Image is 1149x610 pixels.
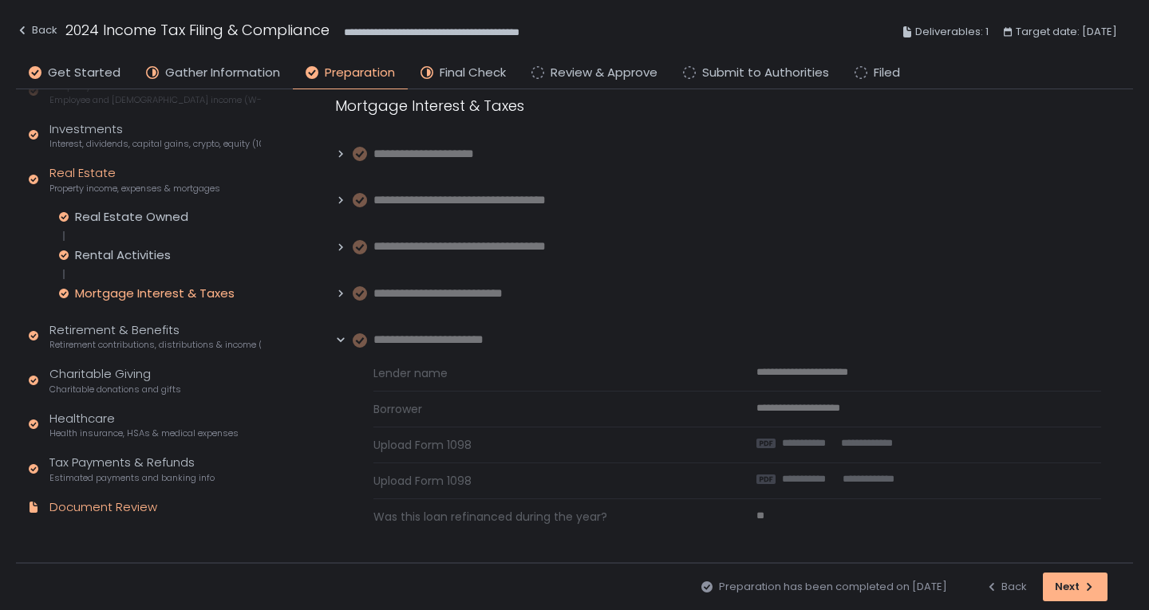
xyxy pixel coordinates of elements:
div: Mortgage Interest & Taxes [335,95,1101,116]
div: Healthcare [49,410,239,440]
div: Mortgage Interest & Taxes [75,285,235,301]
span: Final Check [440,64,506,82]
span: Retirement contributions, distributions & income (1099-R, 5498) [49,339,261,351]
span: Estimated payments and banking info [49,472,215,484]
span: Filed [874,64,900,82]
span: Lender name [373,365,718,381]
button: Next [1043,573,1108,601]
span: Preparation has been completed on [DATE] [719,580,947,594]
span: Deliverables: 1 [915,22,989,41]
div: Tax Payments & Refunds [49,454,215,484]
span: Was this loan refinanced during the year? [373,509,718,525]
div: Real Estate Owned [75,209,188,225]
div: Back [16,21,57,40]
span: Get Started [48,64,120,82]
div: Charitable Giving [49,365,181,396]
span: Submit to Authorities [702,64,829,82]
span: Upload Form 1098 [373,473,718,489]
div: Investments [49,120,261,151]
div: Real Estate [49,164,220,195]
div: Document Review [49,498,157,517]
button: Back [16,19,57,45]
span: Interest, dividends, capital gains, crypto, equity (1099s, K-1s) [49,138,261,150]
button: Back [985,573,1027,601]
span: Gather Information [165,64,280,82]
div: Back [985,580,1027,594]
span: Target date: [DATE] [1016,22,1117,41]
div: Rental Activities [75,247,171,263]
h1: 2024 Income Tax Filing & Compliance [65,19,330,41]
span: Upload Form 1098 [373,437,718,453]
div: Next [1055,580,1096,594]
span: Review & Approve [551,64,657,82]
span: Property income, expenses & mortgages [49,183,220,195]
div: Retirement & Benefits [49,321,261,352]
span: Employee and [DEMOGRAPHIC_DATA] income (W-2s) [49,94,261,106]
span: Preparation [325,64,395,82]
div: Employment [49,76,261,106]
span: Borrower [373,401,718,417]
span: Charitable donations and gifts [49,384,181,396]
span: Health insurance, HSAs & medical expenses [49,427,239,439]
